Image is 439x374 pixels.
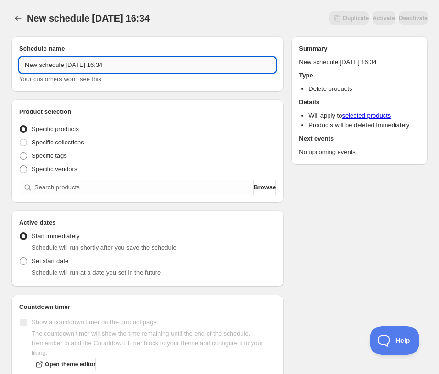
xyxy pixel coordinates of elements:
[299,98,420,107] h2: Details
[299,57,420,67] p: New schedule [DATE] 16:34
[32,125,79,132] span: Specific products
[342,112,391,119] a: selected products
[32,152,67,159] span: Specific tags
[19,218,276,228] h2: Active dates
[19,302,276,312] h2: Countdown timer
[299,71,420,80] h2: Type
[32,269,161,276] span: Schedule will run at a date you set in the future
[19,44,276,54] h2: Schedule name
[308,111,420,121] li: Will apply to
[19,76,101,83] span: Your customers won't see this
[308,84,420,94] li: Delete products
[27,13,150,23] span: New schedule [DATE] 16:34
[253,183,276,192] span: Browse
[32,257,68,264] span: Set start date
[299,134,420,143] h2: Next events
[32,329,276,358] p: The countdown timer will show the time remaining until the end of the schedule. Remember to add t...
[32,358,96,371] a: Open theme editor
[308,121,420,130] li: Products will be deleted Immediately
[32,244,176,251] span: Schedule will run shortly after you save the schedule
[45,361,96,368] span: Open theme editor
[32,319,157,326] span: Show a countdown timer on the product page
[370,326,420,355] iframe: Toggle Customer Support
[32,232,79,240] span: Start immediately
[11,11,25,25] button: Schedules
[32,139,84,146] span: Specific collections
[299,147,420,157] p: No upcoming events
[32,165,77,173] span: Specific vendors
[299,44,420,54] h2: Summary
[34,180,252,195] input: Search products
[19,107,276,117] h2: Product selection
[253,180,276,195] button: Browse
